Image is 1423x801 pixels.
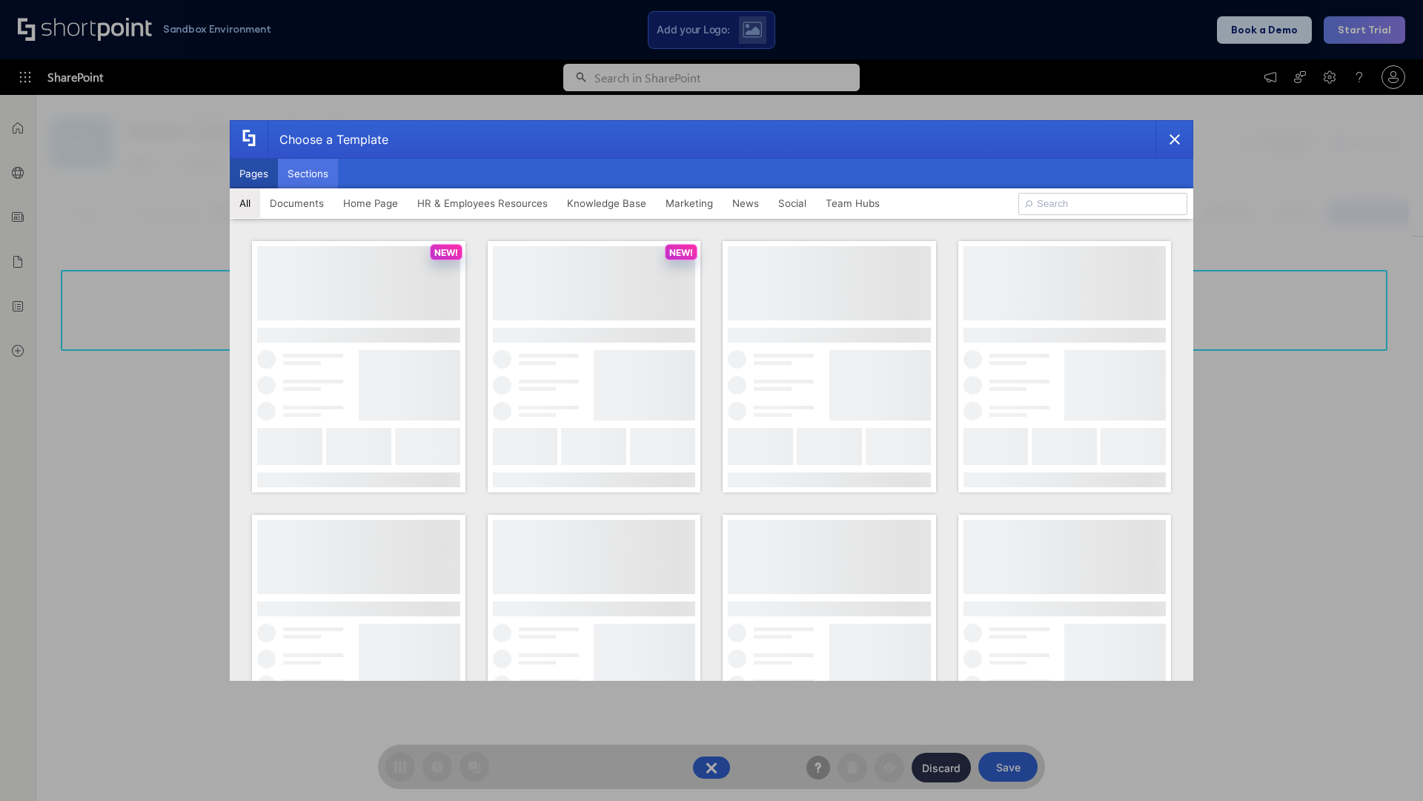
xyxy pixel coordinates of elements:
button: All [230,188,260,218]
button: Sections [278,159,338,188]
input: Search [1018,193,1187,215]
p: NEW! [669,247,693,258]
p: NEW! [434,247,458,258]
button: Home Page [334,188,408,218]
button: Documents [260,188,334,218]
button: Social [769,188,816,218]
button: News [723,188,769,218]
button: Marketing [656,188,723,218]
iframe: Chat Widget [1349,730,1423,801]
button: Team Hubs [816,188,889,218]
button: Knowledge Base [557,188,656,218]
button: Pages [230,159,278,188]
div: Choose a Template [268,121,388,158]
button: HR & Employees Resources [408,188,557,218]
div: template selector [230,120,1193,681]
